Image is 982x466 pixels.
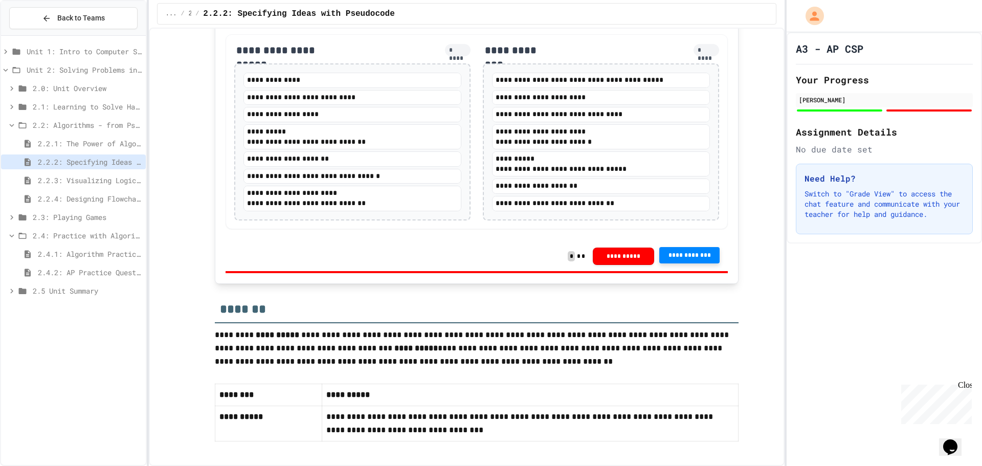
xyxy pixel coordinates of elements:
[181,10,184,18] span: /
[38,157,142,167] span: 2.2.2: Specifying Ideas with Pseudocode
[33,120,142,130] span: 2.2: Algorithms - from Pseudocode to Flowcharts
[27,64,142,75] span: Unit 2: Solving Problems in Computer Science
[9,7,138,29] button: Back to Teams
[4,4,71,65] div: Chat with us now!Close
[897,381,972,424] iframe: chat widget
[38,175,142,186] span: 2.2.3: Visualizing Logic with Flowcharts
[33,83,142,94] span: 2.0: Unit Overview
[805,189,964,219] p: Switch to "Grade View" to access the chat feature and communicate with your teacher for help and ...
[166,10,177,18] span: ...
[38,267,142,278] span: 2.4.2: AP Practice Questions
[189,10,192,18] span: 2.2: Algorithms - from Pseudocode to Flowcharts
[195,10,199,18] span: /
[799,95,970,104] div: [PERSON_NAME]
[796,143,973,156] div: No due date set
[796,125,973,139] h2: Assignment Details
[33,230,142,241] span: 2.4: Practice with Algorithms
[203,8,394,20] span: 2.2.2: Specifying Ideas with Pseudocode
[27,46,142,57] span: Unit 1: Intro to Computer Science
[38,193,142,204] span: 2.2.4: Designing Flowcharts
[38,138,142,149] span: 2.2.1: The Power of Algorithms
[33,212,142,223] span: 2.3: Playing Games
[805,172,964,185] h3: Need Help?
[939,425,972,456] iframe: chat widget
[57,13,105,24] span: Back to Teams
[795,4,827,28] div: My Account
[33,101,142,112] span: 2.1: Learning to Solve Hard Problems
[33,285,142,296] span: 2.5 Unit Summary
[38,249,142,259] span: 2.4.1: Algorithm Practice Exercises
[796,41,863,56] h1: A3 - AP CSP
[796,73,973,87] h2: Your Progress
